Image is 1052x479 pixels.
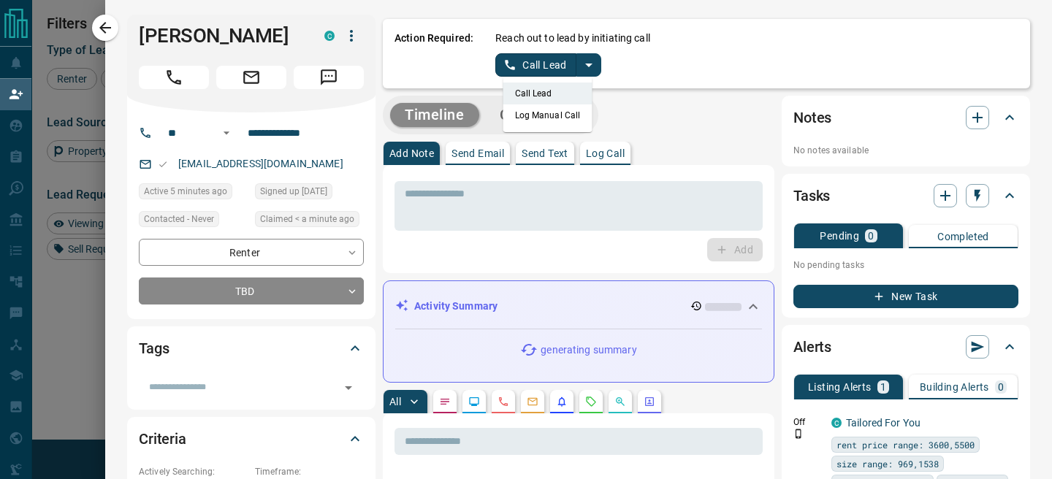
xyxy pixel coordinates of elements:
div: Alerts [793,329,1018,364]
p: Building Alerts [920,382,989,392]
div: Tags [139,331,364,366]
span: Signed up [DATE] [260,184,327,199]
svg: Emails [527,396,538,407]
h2: Notes [793,106,831,129]
p: Listing Alerts [808,382,872,392]
h2: Alerts [793,335,831,359]
div: split button [495,53,601,77]
p: Reach out to lead by initiating call [495,31,650,46]
span: Call [139,66,209,89]
a: Tailored For You [846,417,920,429]
p: generating summary [541,342,636,358]
p: 1 [880,382,886,392]
p: Add Note [389,148,434,158]
span: Active 5 minutes ago [144,184,227,199]
p: Log Call [586,148,625,158]
span: Email [216,66,286,89]
span: Contacted - Never [144,212,214,226]
p: No pending tasks [793,254,1018,276]
span: rent price range: 3600,5500 [836,437,975,452]
svg: Calls [498,396,509,407]
p: Off [793,415,823,429]
svg: Listing Alerts [556,396,568,407]
p: 0 [868,231,874,241]
p: 0 [998,382,1004,392]
p: Send Text [522,148,568,158]
div: Criteria [139,421,364,456]
svg: Email Valid [158,159,168,169]
svg: Notes [439,396,451,407]
a: [EMAIL_ADDRESS][DOMAIN_NAME] [178,158,343,169]
div: Mon Apr 04 2016 [255,183,364,204]
button: Open [218,124,235,142]
div: condos.ca [324,31,335,41]
svg: Agent Actions [644,396,655,407]
div: condos.ca [831,418,842,428]
p: Actively Searching: [139,465,248,478]
div: Thu Aug 14 2025 [139,183,248,204]
span: Message [294,66,364,89]
span: size range: 969,1538 [836,456,939,471]
button: New Task [793,285,1018,308]
p: Send Email [451,148,504,158]
div: Tasks [793,178,1018,213]
button: Call Lead [495,53,576,77]
div: Renter [139,239,364,266]
div: Notes [793,100,1018,135]
p: All [389,396,401,407]
p: Completed [937,231,989,242]
p: Activity Summary [414,299,498,314]
div: TBD [139,277,364,304]
p: Timeframe: [255,465,364,478]
button: Timeline [390,103,479,127]
svg: Lead Browsing Activity [468,396,480,407]
span: Claimed < a minute ago [260,212,354,226]
h2: Criteria [139,427,186,451]
li: Call Lead [503,83,592,104]
h1: [PERSON_NAME] [139,24,302,47]
p: No notes available [793,144,1018,157]
svg: Requests [585,396,597,407]
h2: Tags [139,337,169,360]
li: Log Manual Call [503,104,592,126]
button: Campaigns [485,103,591,127]
svg: Push Notification Only [793,429,804,439]
div: Thu Aug 14 2025 [255,211,364,231]
div: Activity Summary [395,293,762,320]
button: Open [338,378,359,398]
h2: Tasks [793,184,830,207]
p: Pending [820,231,859,241]
svg: Opportunities [614,396,626,407]
p: Action Required: [394,31,473,77]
